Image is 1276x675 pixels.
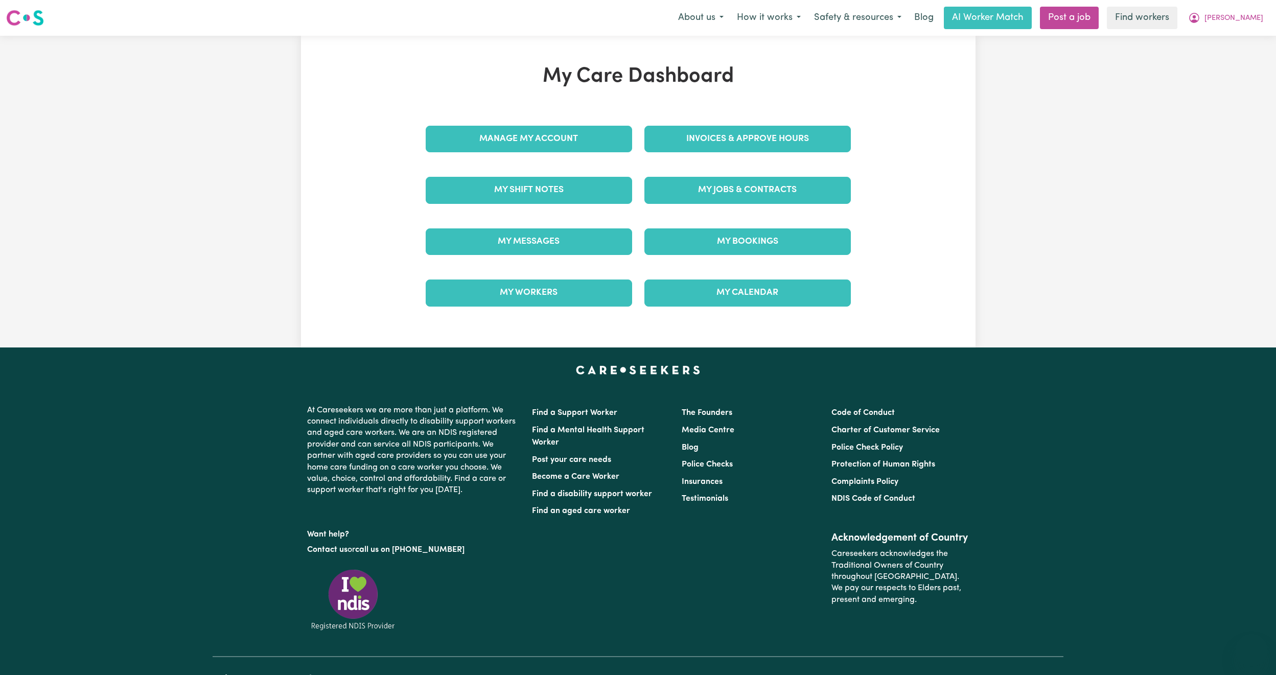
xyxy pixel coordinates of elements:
a: Careseekers home page [576,366,700,374]
a: My Jobs & Contracts [644,177,851,203]
button: About us [671,7,730,29]
a: Insurances [682,478,723,486]
a: Find a Support Worker [532,409,617,417]
a: My Calendar [644,280,851,306]
a: Become a Care Worker [532,473,619,481]
a: Media Centre [682,426,734,434]
a: NDIS Code of Conduct [831,495,915,503]
a: Invoices & Approve Hours [644,126,851,152]
p: At Careseekers we are more than just a platform. We connect individuals directly to disability su... [307,401,520,500]
a: Charter of Customer Service [831,426,940,434]
a: Blog [908,7,940,29]
a: Police Check Policy [831,444,903,452]
p: Careseekers acknowledges the Traditional Owners of Country throughout [GEOGRAPHIC_DATA]. We pay o... [831,544,969,610]
a: call us on [PHONE_NUMBER] [355,546,465,554]
img: Registered NDIS provider [307,568,399,632]
a: Post a job [1040,7,1099,29]
a: Find a Mental Health Support Worker [532,426,644,447]
a: My Workers [426,280,632,306]
a: Manage My Account [426,126,632,152]
p: Want help? [307,525,520,540]
a: Find workers [1107,7,1177,29]
a: The Founders [682,409,732,417]
a: Careseekers logo [6,6,44,30]
a: Blog [682,444,699,452]
a: Contact us [307,546,347,554]
a: My Messages [426,228,632,255]
a: My Shift Notes [426,177,632,203]
button: Safety & resources [807,7,908,29]
a: Find a disability support worker [532,490,652,498]
h2: Acknowledgement of Country [831,532,969,544]
h1: My Care Dashboard [420,64,857,89]
a: Code of Conduct [831,409,895,417]
p: or [307,540,520,560]
a: My Bookings [644,228,851,255]
a: AI Worker Match [944,7,1032,29]
a: Protection of Human Rights [831,460,935,469]
span: [PERSON_NAME] [1204,13,1263,24]
a: Post your care needs [532,456,611,464]
button: My Account [1181,7,1270,29]
img: Careseekers logo [6,9,44,27]
a: Complaints Policy [831,478,898,486]
a: Find an aged care worker [532,507,630,515]
iframe: Button to launch messaging window, conversation in progress [1235,634,1268,667]
a: Testimonials [682,495,728,503]
a: Police Checks [682,460,733,469]
button: How it works [730,7,807,29]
